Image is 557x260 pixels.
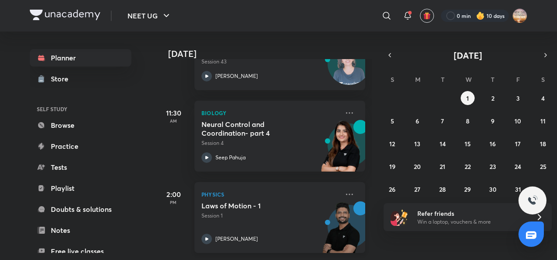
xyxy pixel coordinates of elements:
[414,140,420,148] abbr: October 13, 2025
[440,140,446,148] abbr: October 14, 2025
[511,159,525,173] button: October 24, 2025
[489,185,497,193] abbr: October 30, 2025
[328,47,370,89] img: Avatar
[486,137,500,151] button: October 16, 2025
[385,159,399,173] button: October 19, 2025
[30,116,131,134] a: Browse
[30,242,131,260] a: Free live classes
[385,182,399,196] button: October 26, 2025
[464,185,471,193] abbr: October 29, 2025
[415,75,420,84] abbr: Monday
[515,117,521,125] abbr: October 10, 2025
[536,137,550,151] button: October 18, 2025
[416,117,419,125] abbr: October 6, 2025
[516,94,520,102] abbr: October 3, 2025
[541,94,545,102] abbr: October 4, 2025
[30,137,131,155] a: Practice
[491,94,494,102] abbr: October 2, 2025
[410,182,424,196] button: October 27, 2025
[391,117,394,125] abbr: October 5, 2025
[454,49,482,61] span: [DATE]
[466,117,469,125] abbr: October 8, 2025
[436,182,450,196] button: October 28, 2025
[168,49,374,59] h4: [DATE]
[491,117,494,125] abbr: October 9, 2025
[156,200,191,205] p: PM
[414,162,421,171] abbr: October 20, 2025
[536,114,550,128] button: October 11, 2025
[486,182,500,196] button: October 30, 2025
[540,140,546,148] abbr: October 18, 2025
[423,12,431,20] img: avatar
[414,185,420,193] abbr: October 27, 2025
[201,58,339,66] p: Session 43
[461,114,475,128] button: October 8, 2025
[439,185,446,193] abbr: October 28, 2025
[410,114,424,128] button: October 6, 2025
[385,137,399,151] button: October 12, 2025
[215,72,258,80] p: [PERSON_NAME]
[465,140,471,148] abbr: October 15, 2025
[515,140,521,148] abbr: October 17, 2025
[540,117,546,125] abbr: October 11, 2025
[30,10,100,20] img: Company Logo
[440,162,445,171] abbr: October 21, 2025
[396,49,539,61] button: [DATE]
[461,182,475,196] button: October 29, 2025
[201,108,339,118] p: Biology
[30,221,131,239] a: Notes
[201,120,310,137] h5: Neural Control and Coordination- part 4
[389,140,395,148] abbr: October 12, 2025
[436,114,450,128] button: October 7, 2025
[490,140,496,148] abbr: October 16, 2025
[490,162,496,171] abbr: October 23, 2025
[466,94,469,102] abbr: October 1, 2025
[30,10,100,22] a: Company Logo
[461,159,475,173] button: October 22, 2025
[391,208,408,226] img: referral
[215,154,246,162] p: Seep Pahuja
[389,162,395,171] abbr: October 19, 2025
[536,159,550,173] button: October 25, 2025
[215,235,258,243] p: [PERSON_NAME]
[486,114,500,128] button: October 9, 2025
[461,137,475,151] button: October 15, 2025
[515,162,521,171] abbr: October 24, 2025
[122,7,177,25] button: NEET UG
[156,108,191,118] h5: 11:30
[420,9,434,23] button: avatar
[410,137,424,151] button: October 13, 2025
[511,137,525,151] button: October 17, 2025
[30,102,131,116] h6: SELF STUDY
[156,189,191,200] h5: 2:00
[391,75,394,84] abbr: Sunday
[536,91,550,105] button: October 4, 2025
[465,75,472,84] abbr: Wednesday
[541,75,545,84] abbr: Saturday
[317,120,365,180] img: unacademy
[515,185,521,193] abbr: October 31, 2025
[516,75,520,84] abbr: Friday
[511,114,525,128] button: October 10, 2025
[511,182,525,196] button: October 31, 2025
[201,189,339,200] p: Physics
[486,159,500,173] button: October 23, 2025
[540,162,546,171] abbr: October 25, 2025
[441,117,444,125] abbr: October 7, 2025
[417,218,525,226] p: Win a laptop, vouchers & more
[417,209,525,218] h6: Refer friends
[201,201,310,210] h5: Laws of Motion - 1
[527,195,538,206] img: ttu
[441,75,444,84] abbr: Tuesday
[436,137,450,151] button: October 14, 2025
[486,91,500,105] button: October 2, 2025
[511,91,525,105] button: October 3, 2025
[389,185,395,193] abbr: October 26, 2025
[410,159,424,173] button: October 20, 2025
[385,114,399,128] button: October 5, 2025
[30,200,131,218] a: Doubts & solutions
[476,11,485,20] img: streak
[436,159,450,173] button: October 21, 2025
[512,8,527,23] img: pari Neekhra
[30,179,131,197] a: Playlist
